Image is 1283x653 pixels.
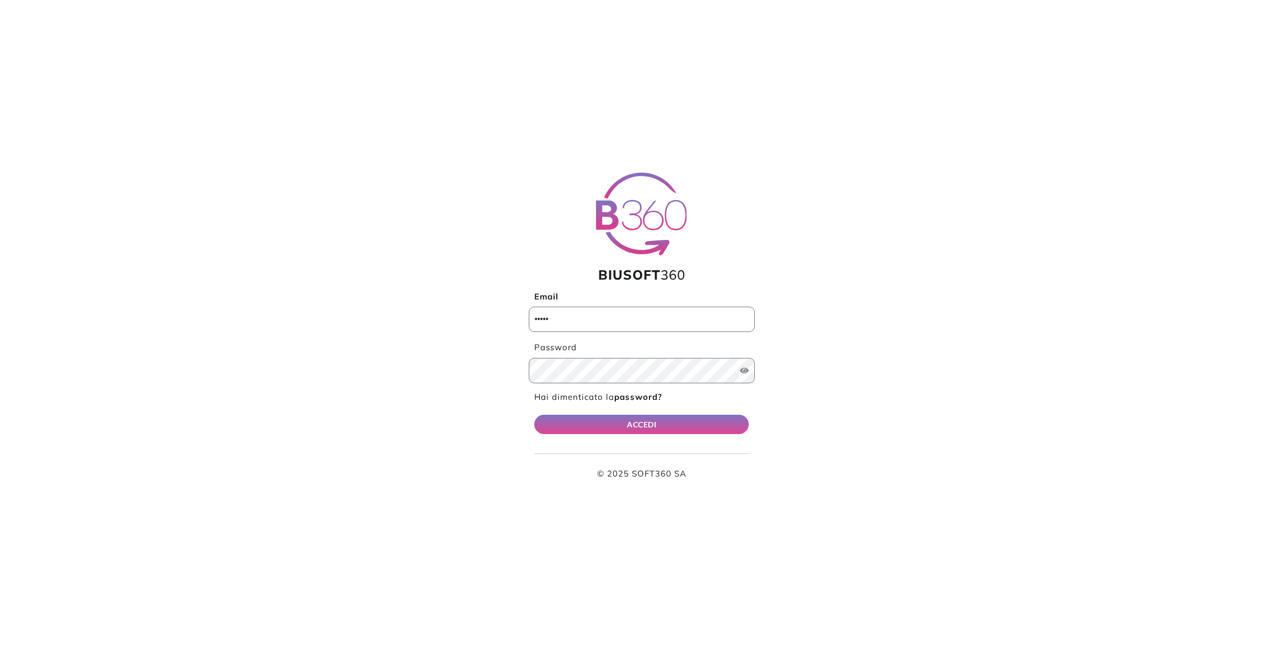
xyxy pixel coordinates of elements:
b: password? [614,392,662,402]
b: Email [534,291,559,302]
h1: 360 [529,267,755,283]
a: Hai dimenticato lapassword? [534,392,662,402]
label: Password [529,341,755,354]
p: © 2025 SOFT360 SA [534,468,749,480]
span: BIUSOFT [598,266,661,283]
button: ACCEDI [534,415,749,434]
